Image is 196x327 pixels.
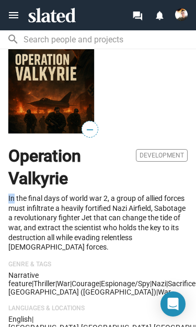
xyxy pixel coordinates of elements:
[101,279,150,288] span: espionage/spy
[7,9,20,21] mat-icon: menu
[8,7,94,133] img: Operation Valkyrie
[8,288,156,296] span: [GEOGRAPHIC_DATA] ([GEOGRAPHIC_DATA])
[8,261,188,269] p: Genre & Tags
[70,279,72,288] span: |
[33,279,55,288] span: Thriller
[160,291,186,317] div: Open Intercom Messenger
[99,279,101,288] span: |
[8,315,32,323] span: English
[158,288,171,296] span: war
[57,279,70,288] span: War
[152,279,166,288] span: Nazi
[154,10,164,20] mat-icon: notifications
[136,149,188,162] span: Development
[150,279,152,288] span: |
[8,271,39,288] span: Narrative feature
[32,315,33,323] span: |
[175,8,188,21] img: John Tolbert
[32,279,33,288] span: |
[8,145,125,189] h1: Operation Valkyrie
[156,288,158,296] span: |
[170,6,192,23] button: John Tolbert
[72,279,99,288] span: courage
[8,194,188,252] p: In the final days of world war 2, a group of allied forces must infiltrate a heavily fortified Na...
[55,279,57,288] span: |
[168,279,195,288] span: sacrifice
[8,305,188,313] p: Languages & Locations
[82,123,98,137] span: —
[132,10,142,20] mat-icon: forum
[166,279,168,288] span: |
